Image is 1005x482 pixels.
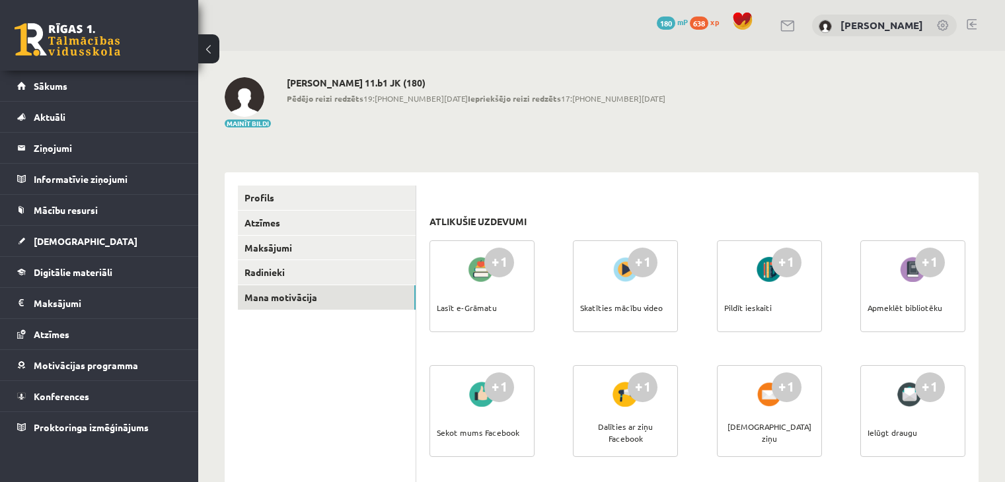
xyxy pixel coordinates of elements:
[34,133,182,163] legend: Ziņojumi
[628,248,657,277] div: +1
[484,372,514,402] div: +1
[819,20,832,33] img: Sendija Ivanova
[225,120,271,127] button: Mainīt bildi
[34,164,182,194] legend: Informatīvie ziņojumi
[657,17,675,30] span: 180
[690,17,726,27] a: 638 xp
[17,71,182,101] a: Sākums
[34,421,149,433] span: Proktoringa izmēģinājums
[238,260,416,285] a: Radinieki
[724,409,815,456] div: [DEMOGRAPHIC_DATA] ziņu
[287,92,665,104] span: 19:[PHONE_NUMBER][DATE] 17:[PHONE_NUMBER][DATE]
[580,285,663,331] div: Skatīties mācību video
[17,381,182,411] a: Konferences
[34,266,112,278] span: Digitālie materiāli
[287,77,665,88] h2: [PERSON_NAME] 11.b1 JK (180)
[710,17,719,27] span: xp
[34,390,89,402] span: Konferences
[868,285,942,331] div: Apmeklēt bibliotēku
[34,204,98,216] span: Mācību resursi
[437,409,519,456] div: Sekot mums Facebook
[915,248,945,277] div: +1
[17,133,182,163] a: Ziņojumi
[677,17,688,27] span: mP
[238,236,416,260] a: Maksājumi
[468,93,561,104] b: Iepriekšējo reizi redzēts
[580,409,671,456] div: Dalīties ar ziņu Facebook
[690,17,708,30] span: 638
[17,102,182,132] a: Aktuāli
[34,328,69,340] span: Atzīmes
[868,409,917,456] div: Ielūgt draugu
[34,288,182,318] legend: Maksājumi
[724,285,772,331] div: Pildīt ieskaiti
[429,216,527,227] h3: Atlikušie uzdevumi
[17,164,182,194] a: Informatīvie ziņojumi
[34,359,138,371] span: Motivācijas programma
[772,248,801,277] div: +1
[17,195,182,225] a: Mācību resursi
[238,211,416,235] a: Atzīmes
[915,372,945,402] div: +1
[238,186,416,210] a: Profils
[17,412,182,442] a: Proktoringa izmēģinājums
[657,17,688,27] a: 180 mP
[34,111,65,123] span: Aktuāli
[17,319,182,349] a: Atzīmes
[225,77,264,117] img: Sendija Ivanova
[437,285,497,331] div: Lasīt e-Grāmatu
[628,372,657,402] div: +1
[17,257,182,287] a: Digitālie materiāli
[238,285,416,310] a: Mana motivācija
[772,372,801,402] div: +1
[15,23,120,56] a: Rīgas 1. Tālmācības vidusskola
[17,288,182,318] a: Maksājumi
[484,248,514,277] div: +1
[34,80,67,92] span: Sākums
[17,226,182,256] a: [DEMOGRAPHIC_DATA]
[17,350,182,380] a: Motivācijas programma
[34,235,137,247] span: [DEMOGRAPHIC_DATA]
[840,18,923,32] a: [PERSON_NAME]
[287,93,363,104] b: Pēdējo reizi redzēts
